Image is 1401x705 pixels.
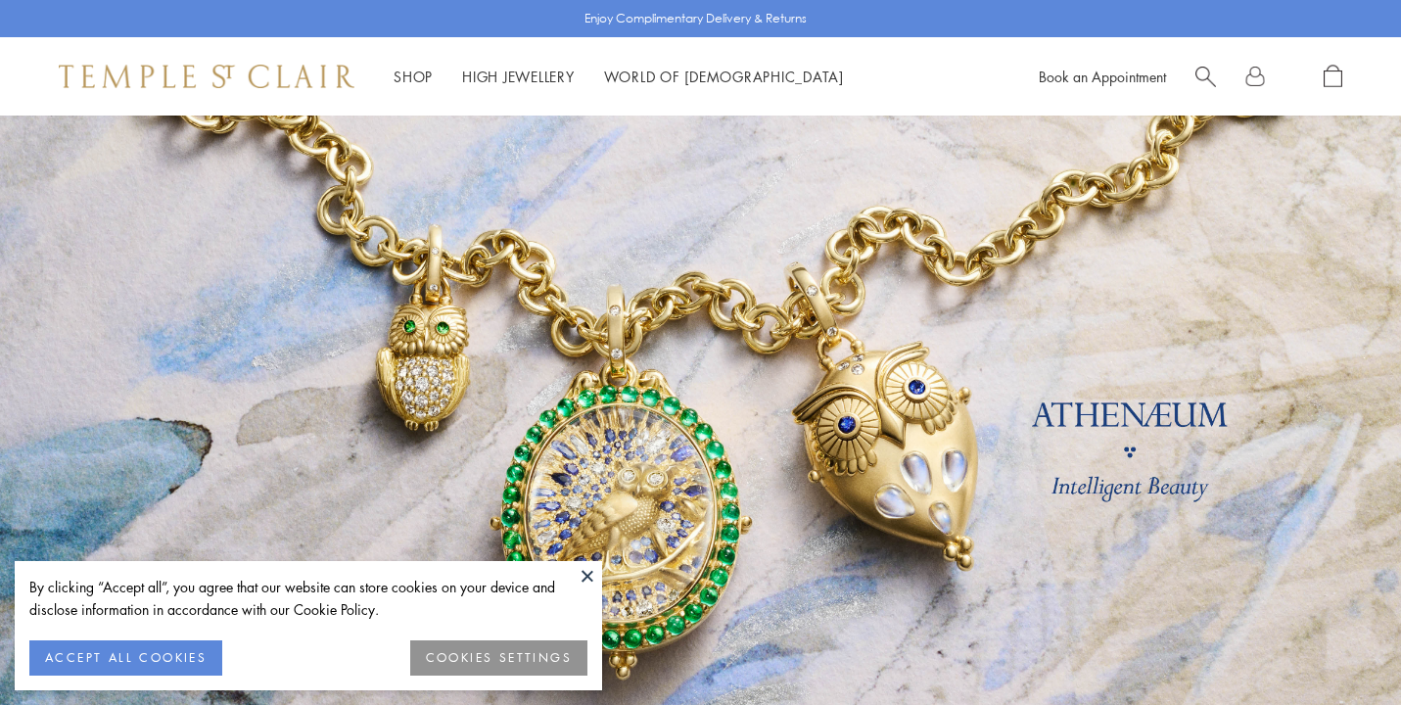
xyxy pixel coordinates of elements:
[394,65,844,89] nav: Main navigation
[394,67,433,86] a: ShopShop
[584,9,807,28] p: Enjoy Complimentary Delivery & Returns
[1195,65,1216,89] a: Search
[1039,67,1166,86] a: Book an Appointment
[604,67,844,86] a: World of [DEMOGRAPHIC_DATA]World of [DEMOGRAPHIC_DATA]
[462,67,575,86] a: High JewelleryHigh Jewellery
[59,65,354,88] img: Temple St. Clair
[29,640,222,676] button: ACCEPT ALL COOKIES
[410,640,587,676] button: COOKIES SETTINGS
[1324,65,1342,89] a: Open Shopping Bag
[29,576,587,621] div: By clicking “Accept all”, you agree that our website can store cookies on your device and disclos...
